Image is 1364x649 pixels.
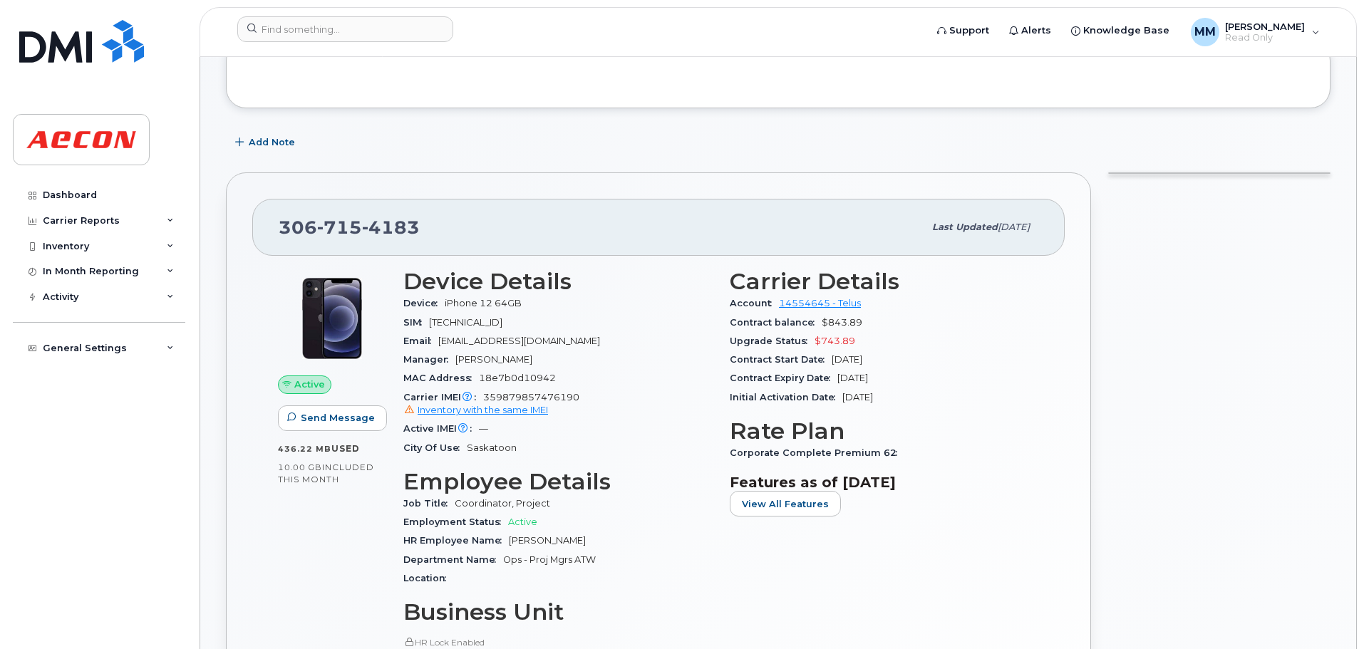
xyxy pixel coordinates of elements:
[815,336,855,346] span: $743.89
[927,16,999,45] a: Support
[1225,32,1305,43] span: Read Only
[479,423,488,434] span: —
[403,498,455,509] span: Job Title
[730,418,1039,444] h3: Rate Plan
[403,554,503,565] span: Department Name
[467,442,517,453] span: Saskatoon
[403,535,509,546] span: HR Employee Name
[403,336,438,346] span: Email
[730,392,842,403] span: Initial Activation Date
[226,130,307,155] button: Add Note
[730,336,815,346] span: Upgrade Status
[837,373,868,383] span: [DATE]
[479,373,556,383] span: 18e7b0d10942
[730,373,837,383] span: Contract Expiry Date
[403,599,713,625] h3: Business Unit
[730,447,904,458] span: Corporate Complete Premium 62
[1225,21,1305,32] span: [PERSON_NAME]
[237,16,453,42] input: Find something...
[362,217,420,238] span: 4183
[932,222,998,232] span: Last updated
[403,516,508,527] span: Employment Status
[403,269,713,294] h3: Device Details
[508,516,537,527] span: Active
[403,405,548,415] a: Inventory with the same IMEI
[403,354,455,365] span: Manager
[503,554,596,565] span: Ops - Proj Mgrs ATW
[730,269,1039,294] h3: Carrier Details
[1194,24,1216,41] span: MM
[998,222,1030,232] span: [DATE]
[249,135,295,149] span: Add Note
[403,317,429,328] span: SIM
[455,498,550,509] span: Coordinator, Project
[278,444,331,454] span: 436.22 MB
[278,405,387,431] button: Send Message
[403,442,467,453] span: City Of Use
[331,443,360,454] span: used
[278,462,374,485] span: included this month
[1021,24,1051,38] span: Alerts
[403,298,445,308] span: Device
[509,535,586,546] span: [PERSON_NAME]
[822,317,862,328] span: $843.89
[779,298,861,308] a: 14554645 - Telus
[418,405,548,415] span: Inventory with the same IMEI
[730,298,779,308] span: Account
[1083,24,1169,38] span: Knowledge Base
[403,423,479,434] span: Active IMEI
[1181,18,1330,46] div: Maricris Molina
[429,317,502,328] span: [TECHNICAL_ID]
[294,378,325,391] span: Active
[403,392,713,417] span: 359879857476190
[403,373,479,383] span: MAC Address
[842,392,873,403] span: [DATE]
[403,469,713,494] h3: Employee Details
[949,24,989,38] span: Support
[289,276,375,361] img: iPhone_12.jpg
[445,298,522,308] span: iPhone 12 64GB
[730,317,822,328] span: Contract balance
[403,392,483,403] span: Carrier IMEI
[455,354,532,365] span: [PERSON_NAME]
[279,217,420,238] span: 306
[301,411,375,425] span: Send Message
[317,217,362,238] span: 715
[730,474,1039,491] h3: Features as of [DATE]
[278,462,322,472] span: 10.00 GB
[832,354,862,365] span: [DATE]
[730,491,841,516] button: View All Features
[403,636,713,648] p: HR Lock Enabled
[438,336,600,346] span: [EMAIL_ADDRESS][DOMAIN_NAME]
[730,354,832,365] span: Contract Start Date
[1061,16,1179,45] a: Knowledge Base
[403,573,453,583] span: Location
[742,497,829,511] span: View All Features
[999,16,1061,45] a: Alerts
